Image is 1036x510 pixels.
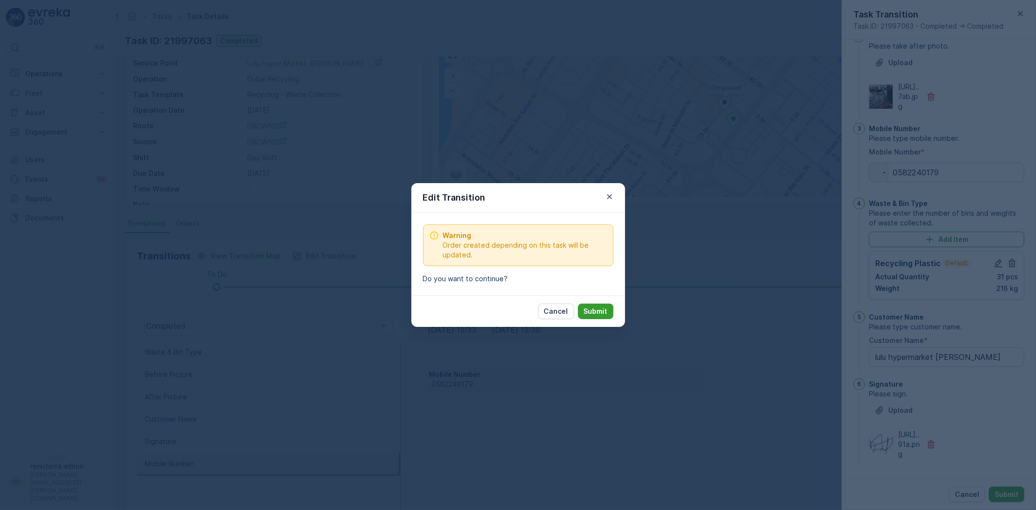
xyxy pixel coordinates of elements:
[443,240,607,260] span: Order created depending on this task will be updated.
[423,274,613,284] p: Do you want to continue?
[544,306,568,316] p: Cancel
[423,191,486,204] p: Edit Transition
[578,304,613,319] button: Submit
[584,306,608,316] p: Submit
[538,304,574,319] button: Cancel
[443,231,607,240] span: Warning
